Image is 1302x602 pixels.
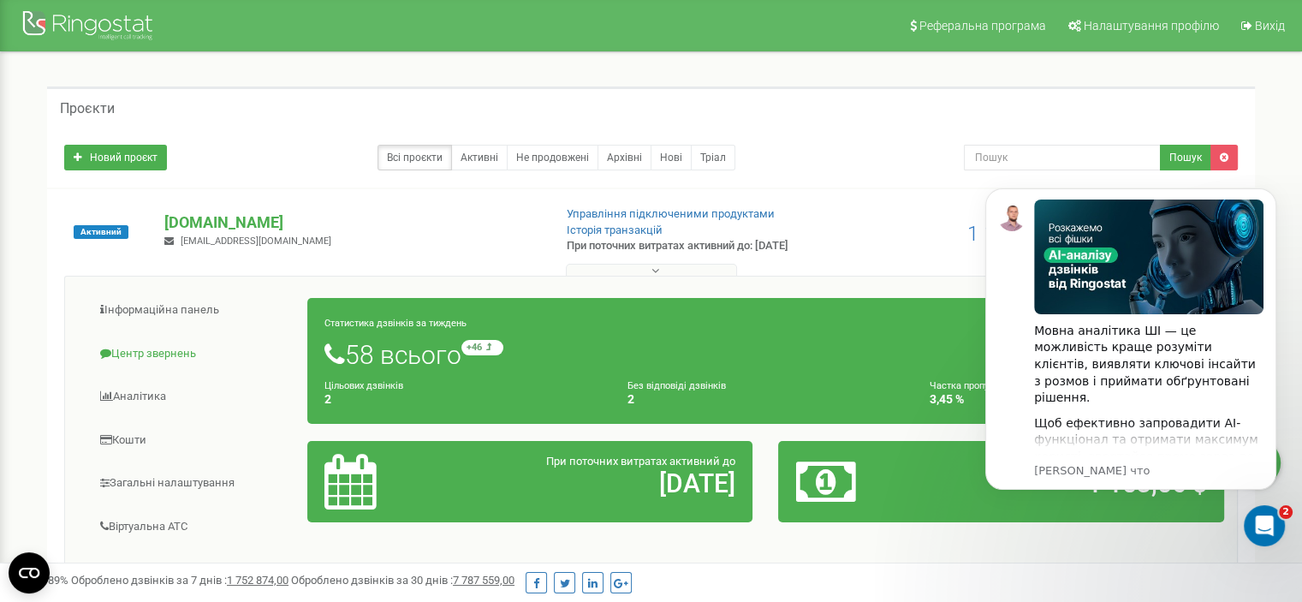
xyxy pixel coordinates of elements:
span: Оброблено дзвінків за 30 днів : [291,574,514,587]
p: [DOMAIN_NAME] [164,212,538,234]
a: Архівні [597,145,651,170]
a: Не продовжені [507,145,598,170]
a: Кошти [78,420,308,462]
h5: Проєкти [60,101,115,116]
h2: 1 153,56 $ [942,469,1207,498]
iframe: Intercom live chat [1244,505,1285,546]
span: Оброблено дзвінків за 7 днів : [71,574,288,587]
h4: 2 [324,393,602,406]
a: Тріал [691,145,735,170]
span: Налаштування профілю [1084,19,1219,33]
u: 1 752 874,00 [227,574,288,587]
span: Вихід [1255,19,1285,33]
a: Загальні налаштування [78,462,308,504]
h4: 3,45 % [930,393,1207,406]
h4: 2 [627,393,905,406]
button: Open CMP widget [9,552,50,593]
input: Пошук [964,145,1161,170]
a: Інформаційна панель [78,289,308,331]
small: Цільових дзвінків [324,380,403,391]
a: Центр звернень [78,333,308,375]
h2: [DATE] [470,469,735,498]
button: Пошук [1160,145,1211,170]
small: Без відповіді дзвінків [627,380,726,391]
small: Частка пропущених дзвінків [930,380,1055,391]
a: Віртуальна АТС [78,506,308,548]
a: Історія транзакцій [567,224,663,236]
span: Реферальна програма [919,19,1046,33]
a: Нові [651,145,692,170]
u: 7 787 559,00 [453,574,514,587]
a: Всі проєкти [378,145,452,170]
a: Наскрізна аналітика [78,549,308,591]
a: Аналiтика [78,376,308,418]
a: Новий проєкт [64,145,167,170]
span: При поточних витратах активний до [546,455,735,468]
h1: 58 всього [324,340,1207,369]
small: +46 [461,340,503,355]
iframe: Intercom notifications сообщение [960,163,1302,556]
p: При поточних витратах активний до: [DATE] [567,238,841,254]
small: Статистика дзвінків за тиждень [324,318,467,329]
span: 2 [1279,505,1293,519]
a: Управління підключеними продуктами [567,207,775,220]
a: Активні [451,145,508,170]
span: [EMAIL_ADDRESS][DOMAIN_NAME] [181,235,331,247]
span: Активний [74,225,128,239]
